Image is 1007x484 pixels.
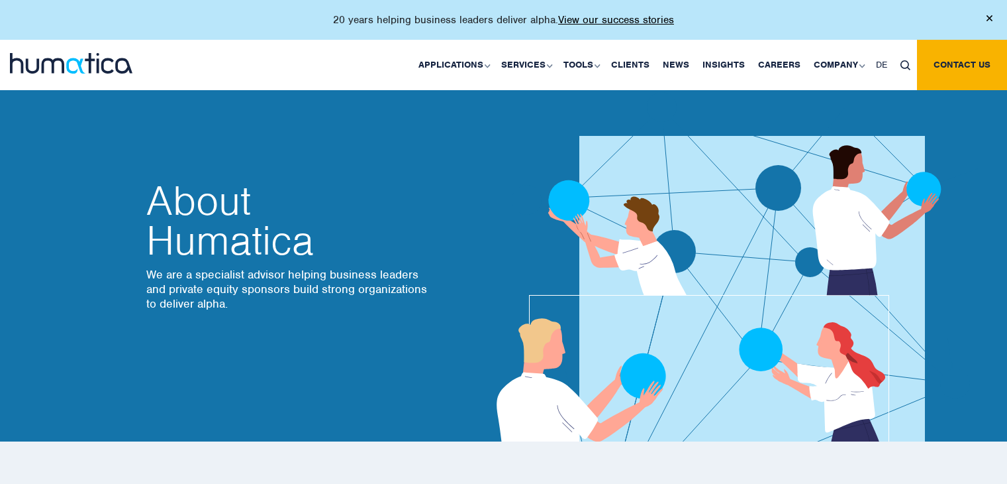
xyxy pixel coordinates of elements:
[333,13,674,27] p: 20 years helping business leaders deliver alpha.
[146,267,431,311] p: We are a specialist advisor helping business leaders and private equity sponsors build strong org...
[869,40,894,90] a: DE
[457,59,978,442] img: about_banner1
[146,181,431,261] h2: Humatica
[412,40,495,90] a: Applications
[917,40,1007,90] a: Contact us
[696,40,751,90] a: Insights
[807,40,869,90] a: Company
[876,59,887,70] span: DE
[558,13,674,27] a: View our success stories
[146,181,431,221] span: About
[557,40,604,90] a: Tools
[751,40,807,90] a: Careers
[10,53,132,74] img: logo
[495,40,557,90] a: Services
[604,40,656,90] a: Clients
[656,40,696,90] a: News
[900,60,910,70] img: search_icon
